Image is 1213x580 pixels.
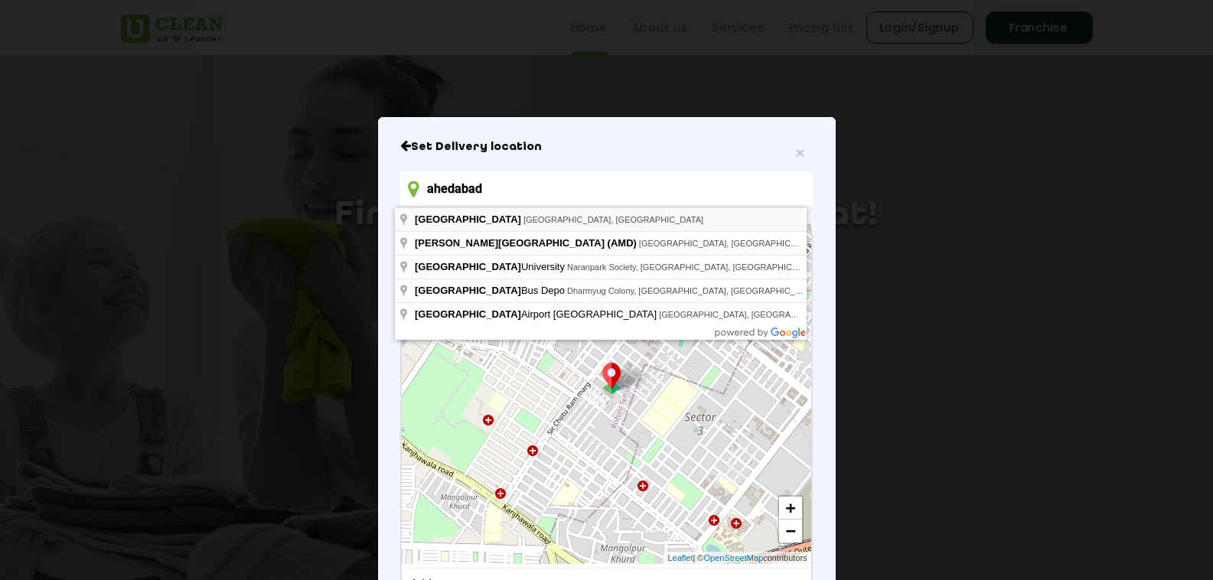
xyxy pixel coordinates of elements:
[567,262,1005,272] span: Naranpark Society, [GEOGRAPHIC_DATA], [GEOGRAPHIC_DATA], [GEOGRAPHIC_DATA], [GEOGRAPHIC_DATA]
[567,286,1003,295] span: Dharmyug Colony, [GEOGRAPHIC_DATA], [GEOGRAPHIC_DATA], [GEOGRAPHIC_DATA], [GEOGRAPHIC_DATA]
[703,552,763,565] a: OpenStreetMap
[415,285,521,296] span: [GEOGRAPHIC_DATA]
[415,213,521,225] span: [GEOGRAPHIC_DATA]
[639,239,1003,248] span: [GEOGRAPHIC_DATA], [GEOGRAPHIC_DATA], [GEOGRAPHIC_DATA], [GEOGRAPHIC_DATA]
[415,237,637,249] span: [PERSON_NAME][GEOGRAPHIC_DATA] (AMD)
[667,552,693,565] a: Leaflet
[400,171,812,206] input: Enter location
[795,145,804,161] button: Close
[664,552,810,565] div: | © contributors
[415,308,521,320] span: [GEOGRAPHIC_DATA]
[400,139,812,155] h6: Close
[415,261,521,272] span: [GEOGRAPHIC_DATA]
[415,261,567,272] span: University
[659,310,1116,319] span: [GEOGRAPHIC_DATA], [GEOGRAPHIC_DATA], [GEOGRAPHIC_DATA], [GEOGRAPHIC_DATA], [GEOGRAPHIC_DATA]
[415,308,659,320] span: Airport [GEOGRAPHIC_DATA]
[779,497,802,520] a: Zoom in
[795,144,804,161] span: ×
[523,215,703,224] span: [GEOGRAPHIC_DATA], [GEOGRAPHIC_DATA]
[779,520,802,543] a: Zoom out
[415,285,567,296] span: Bus Depo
